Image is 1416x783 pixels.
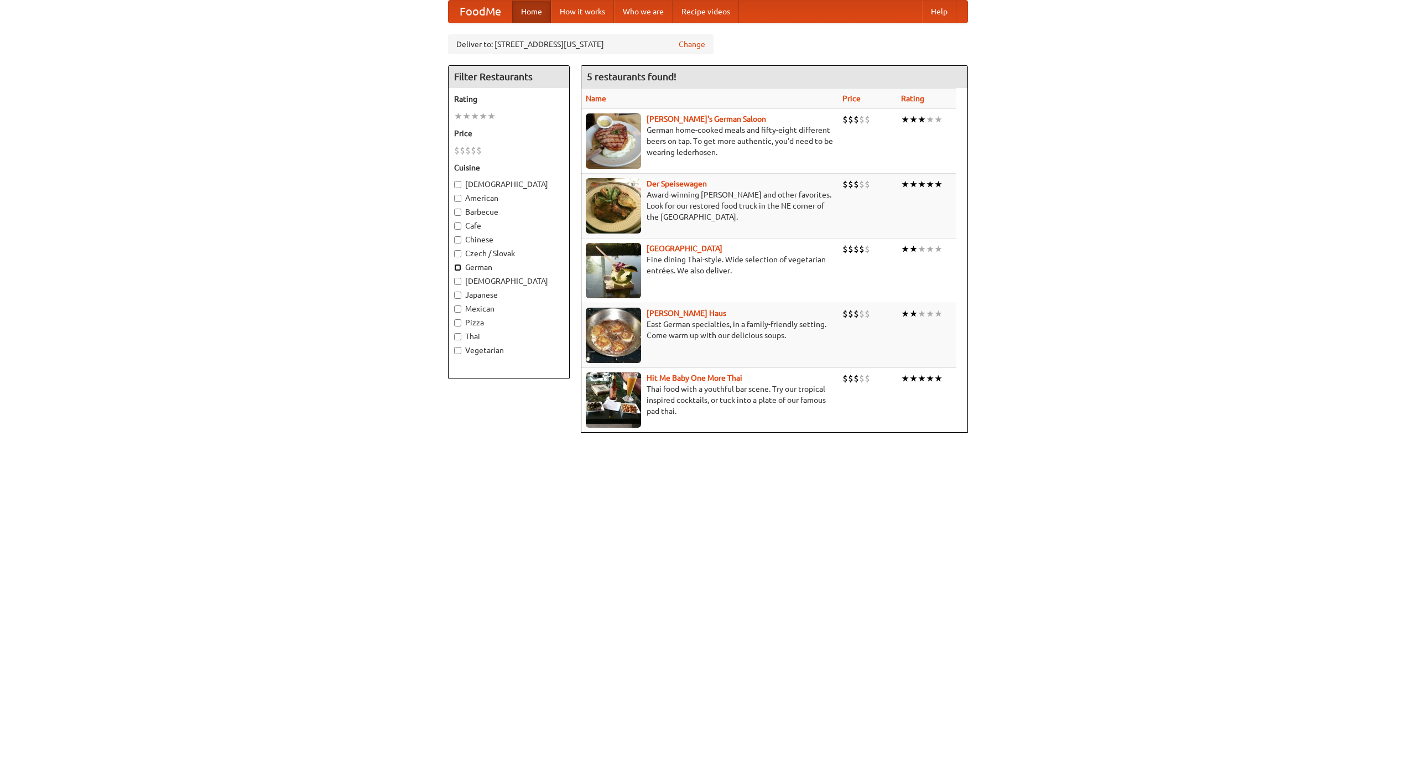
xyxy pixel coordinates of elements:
li: $ [842,308,848,320]
li: $ [865,308,870,320]
label: Cafe [454,220,564,231]
li: $ [842,243,848,255]
li: ★ [918,178,926,190]
li: ★ [901,243,909,255]
li: $ [859,178,865,190]
label: Chinese [454,234,564,245]
li: ★ [918,372,926,385]
li: ★ [909,372,918,385]
li: ★ [471,110,479,122]
li: ★ [926,178,934,190]
label: [DEMOGRAPHIC_DATA] [454,179,564,190]
p: East German specialties, in a family-friendly setting. Come warm up with our delicious soups. [586,319,834,341]
li: ★ [934,243,943,255]
li: $ [848,113,853,126]
input: Thai [454,333,461,340]
a: Hit Me Baby One More Thai [647,374,742,382]
label: Pizza [454,317,564,328]
input: [DEMOGRAPHIC_DATA] [454,181,461,188]
li: ★ [926,372,934,385]
label: Mexican [454,303,564,314]
input: Cafe [454,222,461,230]
a: [PERSON_NAME]'s German Saloon [647,115,766,123]
li: ★ [909,113,918,126]
a: Rating [901,94,924,103]
li: $ [471,144,476,157]
b: Der Speisewagen [647,179,707,188]
h4: Filter Restaurants [449,66,569,88]
li: ★ [918,308,926,320]
li: $ [853,178,859,190]
li: ★ [918,113,926,126]
a: Change [679,39,705,50]
p: Award-winning [PERSON_NAME] and other favorites. Look for our restored food truck in the NE corne... [586,189,834,222]
img: speisewagen.jpg [586,178,641,234]
li: ★ [901,178,909,190]
li: ★ [934,308,943,320]
li: ★ [909,243,918,255]
img: kohlhaus.jpg [586,308,641,363]
p: Fine dining Thai-style. Wide selection of vegetarian entrées. We also deliver. [586,254,834,276]
li: $ [865,113,870,126]
label: [DEMOGRAPHIC_DATA] [454,276,564,287]
li: $ [848,308,853,320]
label: Vegetarian [454,345,564,356]
li: $ [842,178,848,190]
li: $ [853,243,859,255]
a: Price [842,94,861,103]
li: ★ [901,372,909,385]
input: Japanese [454,292,461,299]
a: Help [922,1,956,23]
input: Czech / Slovak [454,250,461,257]
li: ★ [926,113,934,126]
a: Home [512,1,551,23]
p: Thai food with a youthful bar scene. Try our tropical inspired cocktails, or tuck into a plate of... [586,383,834,417]
div: Deliver to: [STREET_ADDRESS][US_STATE] [448,34,714,54]
input: Mexican [454,305,461,313]
input: [DEMOGRAPHIC_DATA] [454,278,461,285]
input: Barbecue [454,209,461,216]
li: $ [865,372,870,385]
li: ★ [926,243,934,255]
label: Czech / Slovak [454,248,564,259]
li: ★ [454,110,462,122]
a: [GEOGRAPHIC_DATA] [647,244,722,253]
li: ★ [918,243,926,255]
h5: Price [454,128,564,139]
li: ★ [909,308,918,320]
li: $ [842,113,848,126]
li: $ [865,243,870,255]
li: $ [848,372,853,385]
li: $ [842,372,848,385]
li: ★ [462,110,471,122]
li: $ [465,144,471,157]
li: $ [859,308,865,320]
b: [PERSON_NAME] Haus [647,309,726,318]
a: Name [586,94,606,103]
li: ★ [934,178,943,190]
li: $ [848,178,853,190]
label: American [454,193,564,204]
li: ★ [909,178,918,190]
a: Recipe videos [673,1,739,23]
a: How it works [551,1,614,23]
li: ★ [901,113,909,126]
li: ★ [487,110,496,122]
label: Thai [454,331,564,342]
li: $ [460,144,465,157]
input: American [454,195,461,202]
p: German home-cooked meals and fifty-eight different beers on tap. To get more authentic, you'd nee... [586,125,834,158]
li: ★ [479,110,487,122]
label: Barbecue [454,206,564,217]
li: $ [859,243,865,255]
img: babythai.jpg [586,372,641,428]
img: esthers.jpg [586,113,641,169]
img: satay.jpg [586,243,641,298]
li: $ [476,144,482,157]
li: $ [853,308,859,320]
a: FoodMe [449,1,512,23]
input: Pizza [454,319,461,326]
